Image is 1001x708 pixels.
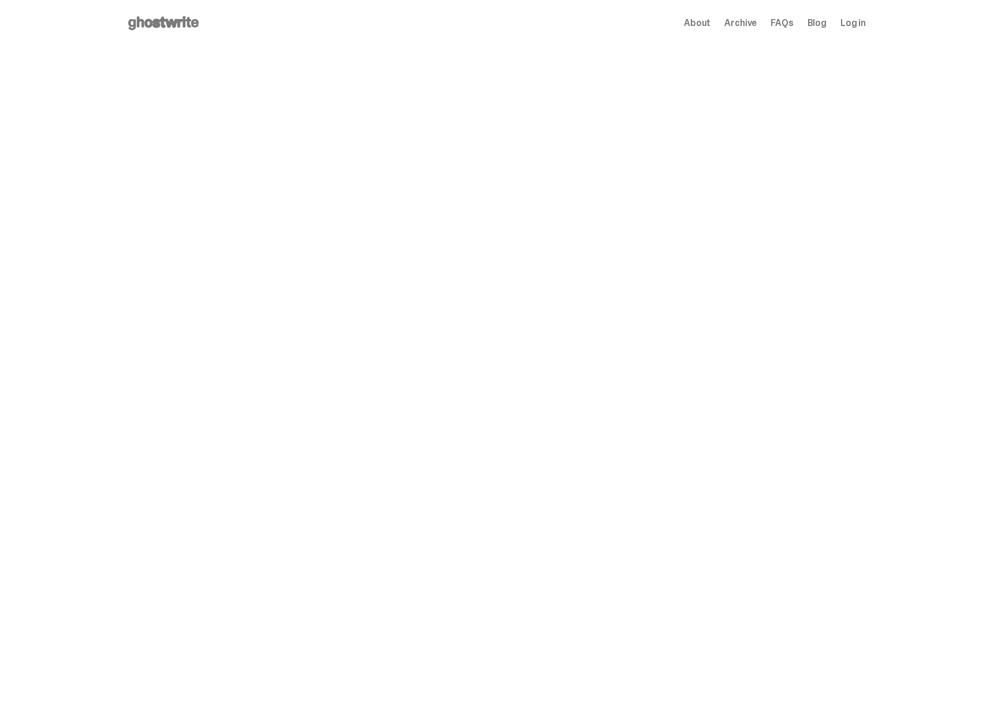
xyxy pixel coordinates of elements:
[724,18,757,28] a: Archive
[684,18,710,28] a: About
[808,18,827,28] a: Blog
[840,18,866,28] a: Log in
[771,18,793,28] a: FAQs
